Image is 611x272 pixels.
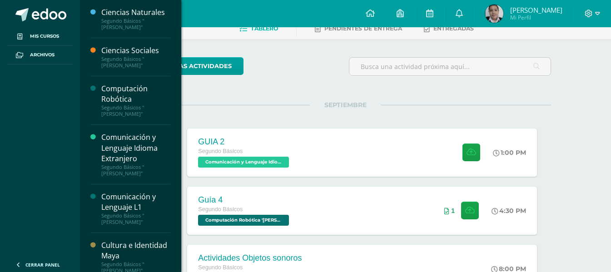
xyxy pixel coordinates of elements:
a: Mis cursos [7,27,73,46]
div: Comunicación y Lenguaje L1 [101,192,170,213]
div: Comunicación y Lenguaje Idioma Extranjero [101,132,170,163]
span: Archivos [30,51,55,59]
div: Segundo Básicos "[PERSON_NAME]" [101,213,170,225]
span: SEPTIEMBRE [310,101,381,109]
div: Computación Robótica [101,84,170,104]
div: Ciencias Sociales [101,45,170,56]
a: todas las Actividades [140,57,243,75]
span: Mi Perfil [510,14,562,21]
a: Comunicación y Lenguaje Idioma ExtranjeroSegundo Básicos "[PERSON_NAME]" [101,132,170,176]
div: Archivos entregados [444,207,455,214]
span: Tablero [251,25,278,32]
a: Comunicación y Lenguaje L1Segundo Básicos "[PERSON_NAME]" [101,192,170,225]
div: Guía 4 [198,195,291,205]
div: Ciencias Naturales [101,7,170,18]
span: Segundo Básicos [198,264,243,271]
div: 4:30 PM [492,207,526,215]
span: [PERSON_NAME] [510,5,562,15]
span: Computación Robótica 'Newton' [198,215,289,226]
img: c9aa72b6a0b05ef27a8eeb641356480b.png [485,5,503,23]
a: Archivos [7,46,73,64]
span: Comunicación y Lenguaje Idioma Extranjero 'Newton' [198,157,289,168]
div: Segundo Básicos "[PERSON_NAME]" [101,18,170,30]
span: Entregadas [433,25,474,32]
div: 1:00 PM [493,148,526,157]
span: Segundo Básicos [198,148,243,154]
div: Cultura e Identidad Maya [101,240,170,261]
a: Pendientes de entrega [315,21,402,36]
div: Segundo Básicos "[PERSON_NAME]" [101,164,170,177]
span: Mis cursos [30,33,59,40]
input: Busca una actividad próxima aquí... [349,58,551,75]
div: Segundo Básicos "[PERSON_NAME]" [101,104,170,117]
span: 1 [451,207,455,214]
a: Entregadas [424,21,474,36]
a: Ciencias SocialesSegundo Básicos "[PERSON_NAME]" [101,45,170,69]
div: Segundo Básicos "[PERSON_NAME]" [101,56,170,69]
div: Actividades Objetos sonoros [198,253,302,263]
span: Cerrar panel [25,262,60,268]
span: Pendientes de entrega [324,25,402,32]
a: Tablero [239,21,278,36]
div: GUIA 2 [198,137,291,147]
span: Segundo Básicos [198,206,243,213]
a: Computación RobóticaSegundo Básicos "[PERSON_NAME]" [101,84,170,117]
a: Ciencias NaturalesSegundo Básicos "[PERSON_NAME]" [101,7,170,30]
